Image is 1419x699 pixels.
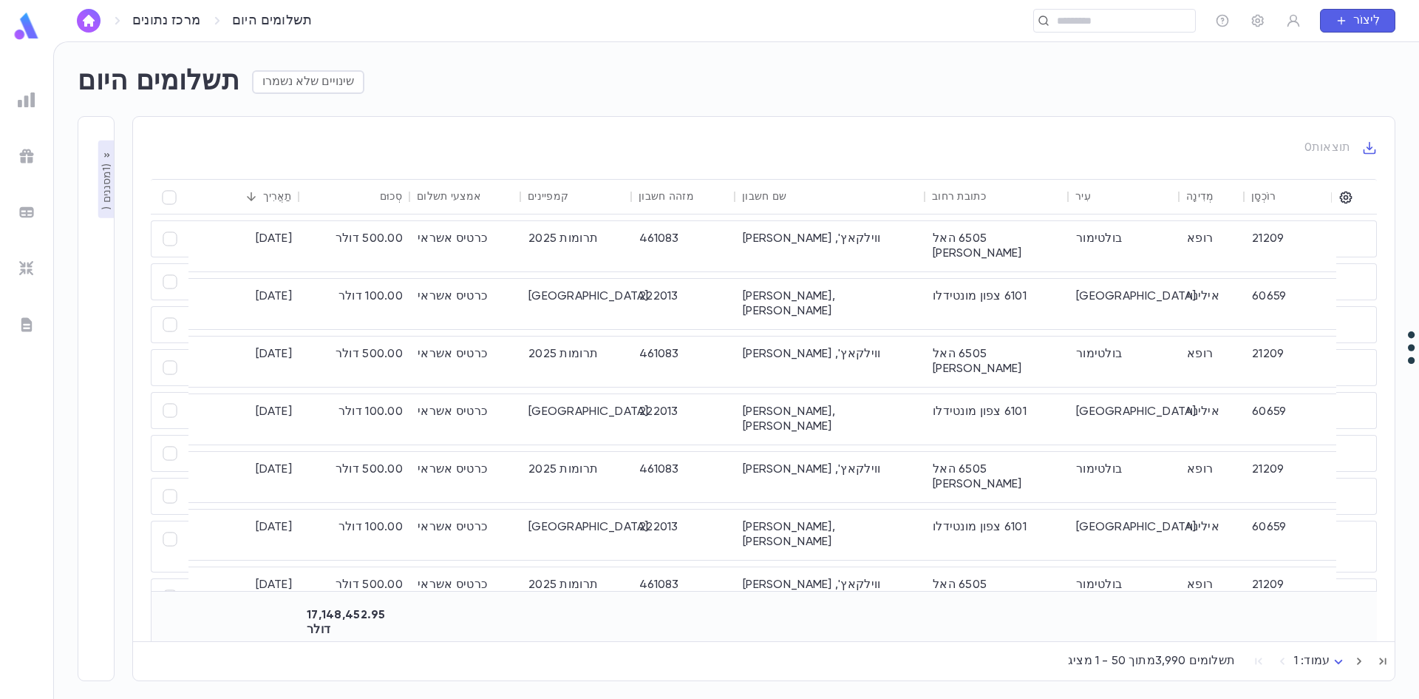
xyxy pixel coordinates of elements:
[418,579,487,591] font: כרטיס אשראי
[256,521,292,533] font: [DATE]
[1252,291,1286,303] font: 60659
[418,348,487,360] font: כרטיס אשראי
[102,163,112,166] font: )
[12,12,41,41] img: סֵמֶל
[1068,655,1092,667] font: מציג
[639,291,678,303] font: 222013
[1294,650,1347,673] div: עמוד: 1
[1076,348,1122,360] font: בולטימור
[639,464,679,476] font: 461083
[1076,464,1122,476] font: בולטימור
[256,579,292,591] font: [DATE]
[132,13,200,29] a: מרכז נתונים
[786,185,810,209] button: סוּג
[528,579,598,591] font: תרומות 2025
[256,406,292,418] font: [DATE]
[1187,233,1213,245] font: רופא
[528,192,568,202] font: קמפיינים
[639,406,678,418] font: 222013
[78,69,240,95] font: תשלומים היום
[18,316,35,334] img: letters_grey.7941b92b52307dd3b8a917253454ce1c.svg
[256,233,292,245] font: [DATE]
[1252,579,1284,591] font: 21209
[1252,348,1284,360] font: 21209
[639,521,678,533] font: 222013
[80,15,98,27] img: home_white.a664292cf8c1dea59945f0da9f25487c.svg
[1252,233,1284,245] font: 21209
[1091,185,1115,209] button: סוּג
[480,185,504,209] button: סוּג
[1076,291,1197,303] font: [GEOGRAPHIC_DATA]
[1353,15,1380,27] font: לִיצוֹר
[1076,521,1197,533] font: [GEOGRAPHIC_DATA]
[742,192,786,202] font: שם חשבון
[18,260,35,277] img: imports_grey.530a8a0e642e233f2baf0ef88e8c9fcb.svg
[417,192,480,202] font: אמצעי תשלום
[1276,185,1299,209] button: סוּג
[418,521,487,533] font: כרטיס אשראי
[933,406,1027,418] font: 6101 צפון מונטידלו
[743,291,835,317] font: [PERSON_NAME], [PERSON_NAME]
[1187,579,1213,591] font: רופא
[528,521,649,533] font: [GEOGRAPHIC_DATA]
[356,185,380,209] button: סוּג
[1129,655,1155,667] font: מתוך
[418,291,487,303] font: כרטיס אשראי
[933,464,1022,490] font: 6505 האל [PERSON_NAME]
[639,192,694,202] font: מזהה חשבון
[1076,579,1122,591] font: בולטימור
[263,192,291,202] font: תַאֲרִיך
[528,291,649,303] font: [GEOGRAPHIC_DATA]
[743,406,835,433] font: [PERSON_NAME], [PERSON_NAME]
[18,91,35,109] img: reports_grey.c525e4749d1bce6a11f5fe2a8de1b229.svg
[743,348,880,360] font: ווילקאץ', [PERSON_NAME]
[1213,185,1236,209] button: סוּג
[1252,521,1286,533] font: 60659
[256,348,292,360] font: [DATE]
[132,14,200,27] font: מרכז נתונים
[528,348,598,360] font: תרומות 2025
[743,464,880,476] font: ווילקאץ', [PERSON_NAME]
[1294,655,1330,667] font: עמוד: 1
[418,233,487,245] font: כרטיס אשראי
[336,464,403,476] font: 500.00 דולר
[232,14,312,27] font: תשלומים היום
[1076,233,1122,245] font: בולטימור
[1252,406,1286,418] font: 60659
[307,609,386,636] font: 17,148,452.95 דולר
[1076,406,1197,418] font: [GEOGRAPHIC_DATA]
[418,406,487,418] font: כרטיס אשראי
[528,464,598,476] font: תרומות 2025
[1251,192,1276,202] font: רוֹכְסָן
[528,406,649,418] font: [GEOGRAPHIC_DATA]
[1320,9,1395,33] button: לִיצוֹר
[338,521,403,533] font: 100.00 דולר
[98,140,116,217] button: מסננים (1)
[743,521,835,548] font: [PERSON_NAME], [PERSON_NAME]
[18,147,35,165] img: campaigns_grey.99e729a5f7ee94e3726e6486bddda8f1.svg
[933,579,1022,606] font: 6505 האל [PERSON_NAME]
[1186,192,1214,202] font: מְדִינָה
[568,185,592,209] button: סוּג
[256,291,292,303] font: [DATE]
[694,185,718,209] button: סוּג
[639,579,679,591] font: 461083
[933,348,1022,375] font: 6505 האל [PERSON_NAME]
[1304,142,1312,154] font: 0
[239,185,263,209] button: סוּג
[1095,655,1126,667] font: 1 - 50
[1187,464,1213,476] font: רופא
[1252,464,1284,476] font: 21209
[1189,655,1235,667] font: תשלומים
[1075,192,1091,202] font: עִיר
[1312,142,1350,154] font: תוצאות
[743,233,880,245] font: ווילקאץ', [PERSON_NAME]
[1155,655,1186,667] font: 3,990
[102,166,112,170] font: 1
[418,464,487,476] font: כרטיס אשראי
[1187,406,1219,418] font: אילינוי
[1187,348,1213,360] font: רופא
[1187,521,1219,533] font: אילינוי
[1187,291,1219,303] font: אילינוי
[338,406,403,418] font: 100.00 דולר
